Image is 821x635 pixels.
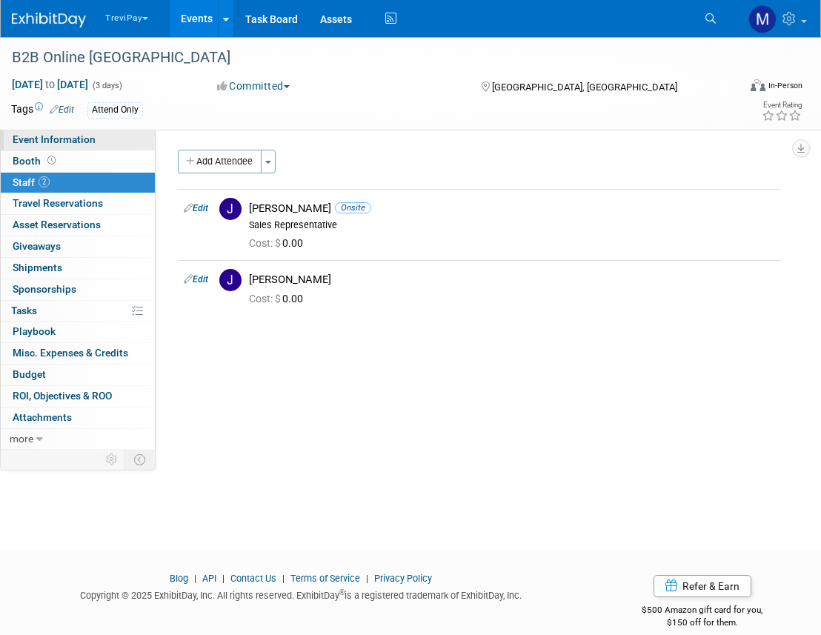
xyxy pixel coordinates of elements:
a: Budget [1,365,155,385]
img: Max Almerico [748,5,777,33]
button: Committed [212,79,296,93]
img: Format-Inperson.png [751,79,765,91]
span: [DATE] [DATE] [11,78,89,91]
a: Sponsorships [1,279,155,300]
span: Attachments [13,411,72,423]
a: Edit [184,274,208,285]
span: Asset Reservations [13,219,101,230]
div: Event Format [680,77,803,99]
span: 2 [39,176,50,187]
span: more [10,433,33,445]
a: Privacy Policy [374,573,432,584]
a: ROI, Objectives & ROO [1,386,155,407]
span: Travel Reservations [13,197,103,209]
span: Booth [13,155,59,167]
img: J.jpg [219,269,242,291]
div: [PERSON_NAME] [249,202,774,216]
a: Event Information [1,130,155,150]
div: Copyright © 2025 ExhibitDay, Inc. All rights reserved. ExhibitDay is a registered trademark of Ex... [11,585,591,602]
span: | [190,573,200,584]
span: Onsite [335,202,371,213]
a: Travel Reservations [1,193,155,214]
a: Edit [50,104,74,115]
span: Event Information [13,133,96,145]
a: Terms of Service [290,573,360,584]
span: Budget [13,368,46,380]
a: more [1,429,155,450]
a: Booth [1,151,155,172]
div: In-Person [768,80,802,91]
span: 0.00 [249,237,309,249]
span: Cost: $ [249,237,282,249]
a: Asset Reservations [1,215,155,236]
a: Blog [170,573,188,584]
span: 0.00 [249,293,309,305]
span: Shipments [13,262,62,273]
div: [PERSON_NAME] [249,273,774,287]
a: Attachments [1,408,155,428]
a: Staff2 [1,173,155,193]
span: | [279,573,288,584]
span: (3 days) [91,81,122,90]
span: Playbook [13,325,56,337]
span: ROI, Objectives & ROO [13,390,112,402]
button: Add Attendee [178,150,262,173]
a: Edit [184,203,208,213]
a: API [202,573,216,584]
a: Refer & Earn [654,575,751,597]
span: Tasks [11,305,37,316]
div: $150 off for them. [613,616,791,629]
span: | [219,573,228,584]
span: | [362,573,372,584]
div: Sales Representative [249,219,774,231]
a: Giveaways [1,236,155,257]
div: $500 Amazon gift card for you, [613,594,791,628]
span: Cost: $ [249,293,282,305]
span: Staff [13,176,50,188]
a: Tasks [1,301,155,322]
div: Event Rating [762,102,802,109]
td: Tags [11,102,74,119]
span: [GEOGRAPHIC_DATA], [GEOGRAPHIC_DATA] [492,82,677,93]
div: B2B Online [GEOGRAPHIC_DATA] [7,44,725,71]
span: Misc. Expenses & Credits [13,347,128,359]
span: Sponsorships [13,283,76,295]
a: Shipments [1,258,155,279]
span: to [43,79,57,90]
div: Attend Only [87,102,143,118]
a: Misc. Expenses & Credits [1,343,155,364]
span: Booth not reserved yet [44,155,59,166]
td: Toggle Event Tabs [125,450,156,469]
a: Contact Us [230,573,276,584]
img: J.jpg [219,198,242,220]
td: Personalize Event Tab Strip [99,450,125,469]
span: Giveaways [13,240,61,252]
a: Playbook [1,322,155,342]
sup: ® [339,588,345,596]
img: ExhibitDay [12,13,86,27]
